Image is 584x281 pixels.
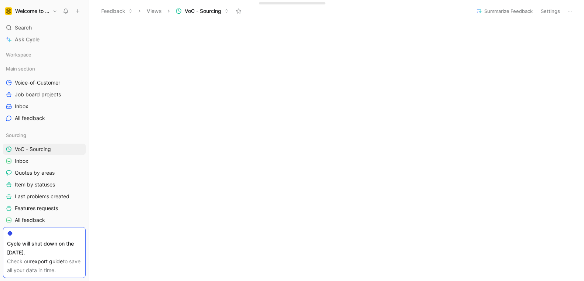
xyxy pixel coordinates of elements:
a: Quotes by areas [3,167,86,178]
button: Views [143,6,165,17]
span: Ask Cycle [15,35,40,44]
span: Job board projects [15,91,61,98]
div: SourcingVoC - SourcingInboxQuotes by areasItem by statusesLast problems createdFeatures requestsA... [3,130,86,226]
span: Quotes by areas [15,169,55,177]
a: All feedback [3,113,86,124]
div: Search [3,22,86,33]
div: Sourcing [3,130,86,141]
a: Features requests [3,203,86,214]
button: Feedback [98,6,136,17]
a: Last problems created [3,191,86,202]
a: Ask Cycle [3,34,86,45]
span: Item by statuses [15,181,55,188]
h1: Welcome to the Jungle [15,8,49,14]
a: Job board projects [3,89,86,100]
a: VoC - Sourcing [3,144,86,155]
span: Inbox [15,157,28,165]
div: Cycle will shut down on the [DATE]. [7,239,82,257]
button: VoC - Sourcing [173,6,232,17]
a: Inbox [3,101,86,112]
span: Voice-of-Customer [15,79,60,86]
a: Item by statuses [3,179,86,190]
a: export guide [32,258,63,264]
button: Summarize Feedback [473,6,536,16]
span: All feedback [15,114,45,122]
span: Last problems created [15,193,69,200]
span: Main section [6,65,35,72]
span: VoC - Sourcing [185,7,221,15]
a: All feedback [3,215,86,226]
button: Settings [537,6,563,16]
a: Inbox [3,155,86,167]
div: Main section [3,63,86,74]
button: Welcome to the JungleWelcome to the Jungle [3,6,59,16]
span: Search [15,23,32,32]
div: Main sectionVoice-of-CustomerJob board projectsInboxAll feedback [3,63,86,124]
div: Check our to save all your data in time. [7,257,82,275]
span: Workspace [6,51,31,58]
span: Inbox [15,103,28,110]
a: Voice-of-Customer [3,77,86,88]
div: Workspace [3,49,86,60]
img: Welcome to the Jungle [5,7,12,15]
span: Sourcing [6,131,26,139]
span: All feedback [15,216,45,224]
span: Features requests [15,205,58,212]
span: VoC - Sourcing [15,145,51,153]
